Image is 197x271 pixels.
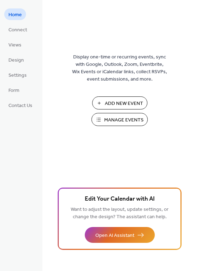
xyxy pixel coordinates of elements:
span: Settings [8,72,27,79]
button: Add New Event [92,96,147,109]
span: Display one-time or recurring events, sync with Google, Outlook, Zoom, Eventbrite, Wix Events or ... [72,53,167,83]
span: Edit Your Calendar with AI [85,194,155,204]
span: Want to adjust the layout, update settings, or change the design? The assistant can help. [71,205,169,222]
a: Home [4,8,26,20]
span: Open AI Assistant [95,232,134,239]
span: Form [8,87,19,94]
button: Open AI Assistant [85,227,155,243]
span: Views [8,42,21,49]
span: Add New Event [105,100,143,107]
a: Connect [4,24,31,35]
span: Design [8,57,24,64]
a: Settings [4,69,31,81]
a: Design [4,54,28,65]
a: Contact Us [4,99,37,111]
span: Connect [8,26,27,34]
span: Home [8,11,22,19]
a: Views [4,39,26,50]
span: Manage Events [104,116,144,124]
button: Manage Events [91,113,148,126]
a: Form [4,84,24,96]
span: Contact Us [8,102,32,109]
